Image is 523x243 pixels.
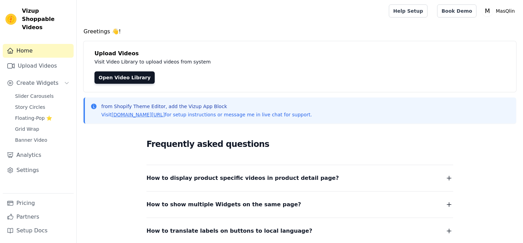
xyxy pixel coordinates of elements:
[146,226,312,236] span: How to translate labels on buttons to local language?
[389,4,428,18] a: Help Setup
[94,58,401,66] p: Visit Video Library to upload videos from system
[493,5,518,17] p: MasQlin
[112,112,165,117] a: [DOMAIN_NAME][URL]
[146,137,453,151] h2: Frequently asked questions
[3,224,74,238] a: Setup Docs
[11,91,74,101] a: Slider Carousels
[437,4,476,18] a: Book Demo
[146,226,453,236] button: How to translate labels on buttons to local language?
[94,49,505,58] h4: Upload Videos
[11,102,74,112] a: Story Circles
[146,173,453,183] button: How to display product specific videos in product detail page?
[84,27,516,36] h4: Greetings 👋!
[3,76,74,90] button: Create Widgets
[15,115,52,121] span: Floating-Pop ⭐
[15,93,54,100] span: Slider Carousels
[15,137,47,143] span: Banner Video
[15,126,39,132] span: Grid Wrap
[11,135,74,145] a: Banner Video
[94,71,155,84] a: Open Video Library
[11,124,74,134] a: Grid Wrap
[146,200,301,209] span: How to show multiple Widgets on the same page?
[3,210,74,224] a: Partners
[3,59,74,73] a: Upload Videos
[485,8,490,14] text: M
[5,14,16,25] img: Vizup
[3,148,74,162] a: Analytics
[22,7,71,32] span: Vizup Shoppable Videos
[101,111,312,118] p: Visit for setup instructions or message me in live chat for support.
[16,79,59,87] span: Create Widgets
[146,173,339,183] span: How to display product specific videos in product detail page?
[3,44,74,58] a: Home
[11,113,74,123] a: Floating-Pop ⭐
[482,5,518,17] button: M MasQlin
[3,163,74,177] a: Settings
[146,200,453,209] button: How to show multiple Widgets on the same page?
[101,103,312,110] p: from Shopify Theme Editor, add the Vizup App Block
[3,196,74,210] a: Pricing
[15,104,45,111] span: Story Circles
